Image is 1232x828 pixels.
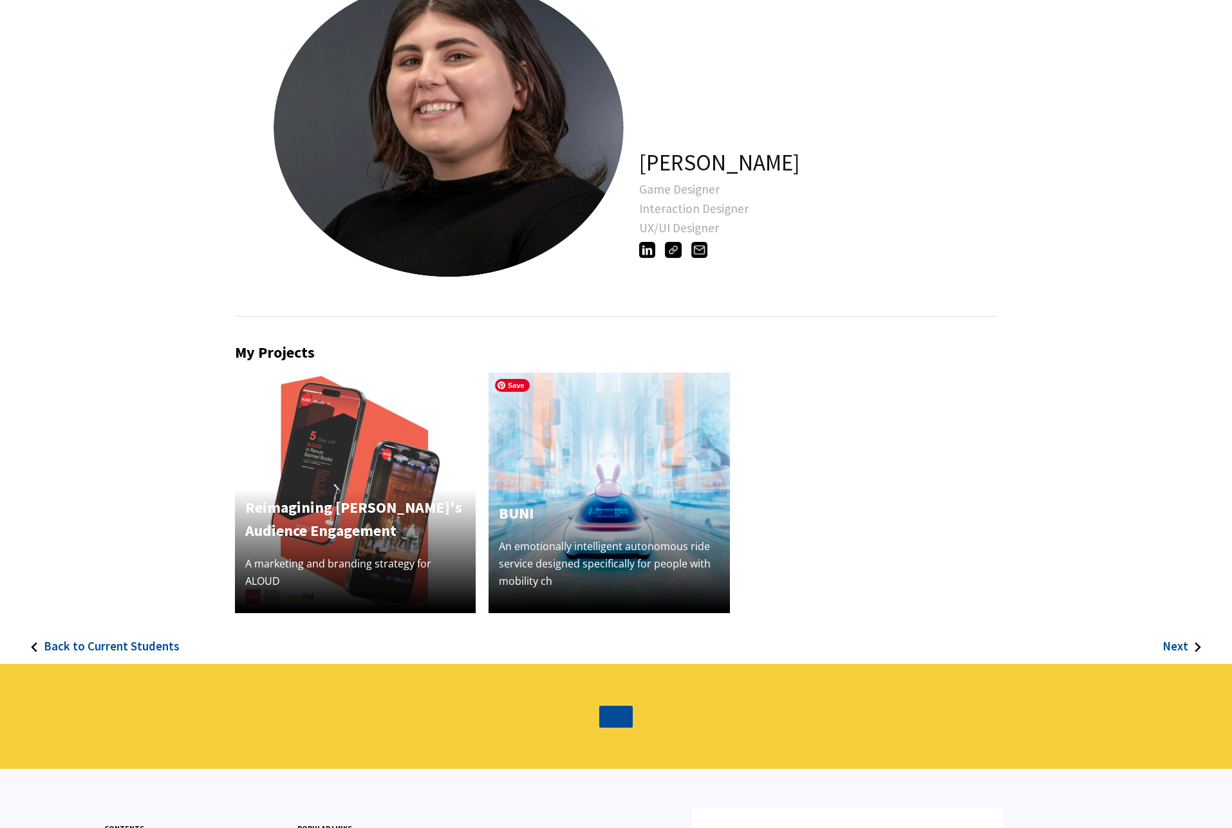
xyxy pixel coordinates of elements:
p: A marketing and branding strategy for ALOUD [245,555,466,590]
img: https://www.linkedin.com/in/anna-gigliotti-89273a25a/ [639,242,655,258]
h2: My Projects [235,344,998,362]
h3: Back to Current Students [44,639,180,654]
span: Save [495,379,530,392]
h1: [PERSON_NAME] [639,149,799,176]
a: Next [1162,613,1220,664]
img: gigliotti.ux@gmail.com [691,242,707,258]
a: Back to Current Students [12,613,180,664]
div: UX/UI Designer [639,221,1021,234]
h4: Reimagining [PERSON_NAME]'s Audience Engagement [245,496,466,542]
h4: BUNI [499,502,720,525]
p: An emotionally intelligent autonomous ride service designed specifically for people with mobility ch [499,538,720,591]
div: Interaction Designer [639,202,1021,215]
h3: Next [1162,639,1188,654]
img: ALOUD Brand & Marketing: Reimagining ALOUD's Audience Engagement [235,373,476,614]
img: Mock up of BUNI [489,373,730,614]
img: https://annagigliotti.myportfolio.com/ [665,242,681,258]
div: Game Designer [639,183,1021,196]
